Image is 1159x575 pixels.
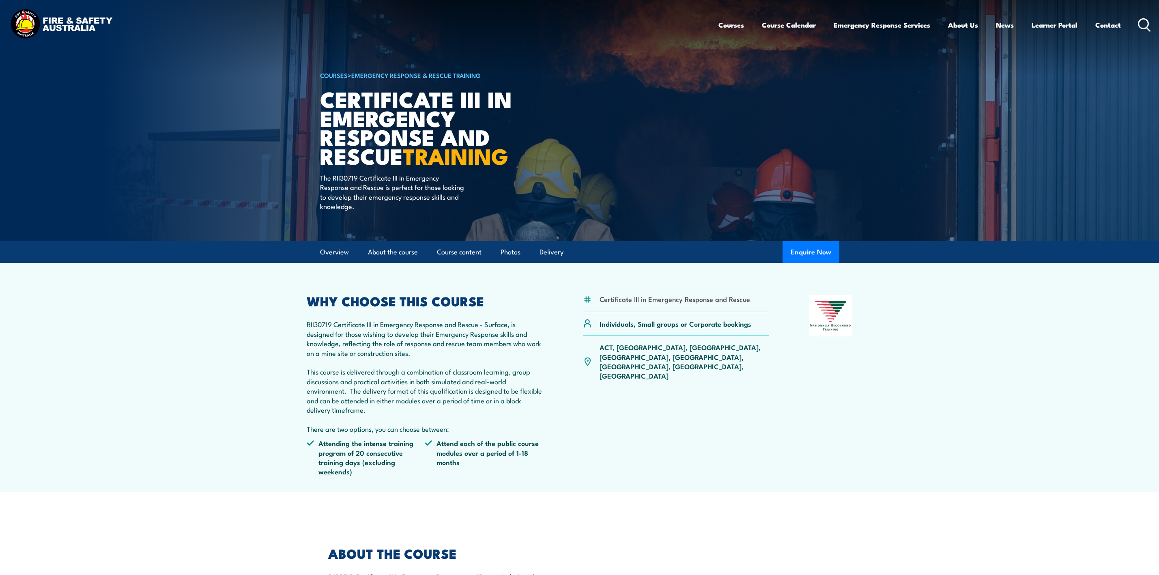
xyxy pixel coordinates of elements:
[540,241,563,263] a: Delivery
[600,319,751,328] p: Individuals, Small groups or Corporate bookings
[307,295,544,306] h2: WHY CHOOSE THIS COURSE
[320,89,520,165] h1: Certificate III in Emergency Response and Rescue
[762,14,816,36] a: Course Calendar
[320,173,468,211] p: The RII30719 Certificate III in Emergency Response and Rescue is perfect for those looking to dev...
[834,14,930,36] a: Emergency Response Services
[328,547,542,559] h2: ABOUT THE COURSE
[600,342,770,381] p: ACT, [GEOGRAPHIC_DATA], [GEOGRAPHIC_DATA], [GEOGRAPHIC_DATA], [GEOGRAPHIC_DATA], [GEOGRAPHIC_DATA...
[320,241,349,263] a: Overview
[783,241,839,263] button: Enquire Now
[600,294,750,304] li: Certificate III in Emergency Response and Rescue
[351,71,481,80] a: Emergency Response & Rescue Training
[307,438,425,476] li: Attending the intense training program of 20 consecutive training days (excluding weekends)
[1095,14,1121,36] a: Contact
[368,241,418,263] a: About the course
[718,14,744,36] a: Courses
[1032,14,1077,36] a: Learner Portal
[948,14,978,36] a: About Us
[425,438,543,476] li: Attend each of the public course modules over a period of 1-18 months
[996,14,1014,36] a: News
[437,241,482,263] a: Course content
[403,138,508,172] strong: TRAINING
[809,295,853,336] img: Nationally Recognised Training logo.
[307,319,544,433] p: RII30719 Certificate III in Emergency Response and Rescue - Surface, is designed for those wishin...
[320,71,348,80] a: COURSES
[501,241,520,263] a: Photos
[320,70,520,80] h6: >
